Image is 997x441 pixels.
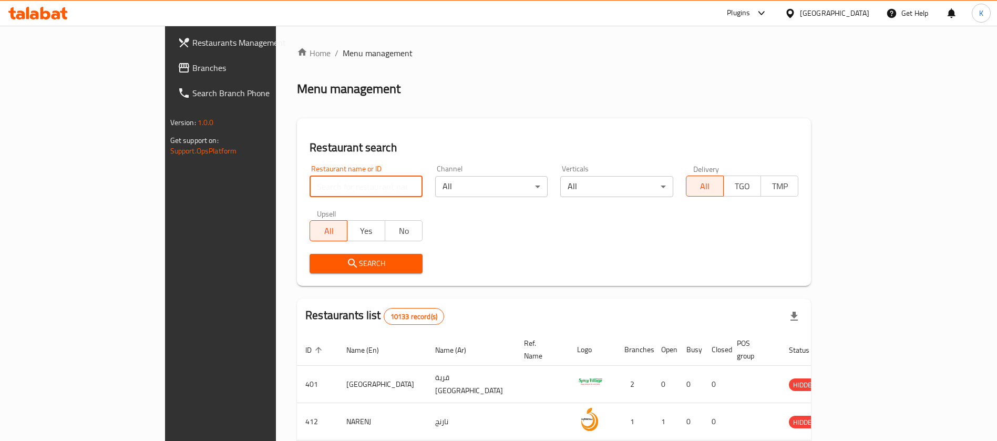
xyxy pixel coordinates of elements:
span: Search Branch Phone [192,87,323,99]
div: Export file [782,304,807,329]
span: HIDDEN [789,416,820,428]
td: 0 [678,403,703,440]
td: نارنج [427,403,516,440]
span: All [314,223,343,239]
span: Status [789,344,823,356]
th: Busy [678,334,703,366]
h2: Restaurants list [305,307,444,325]
span: Menu management [343,47,413,59]
button: All [686,176,724,197]
input: Search for restaurant name or ID.. [310,176,423,197]
td: 0 [703,366,728,403]
span: Search [318,257,414,270]
div: Total records count [384,308,444,325]
h2: Menu management [297,80,400,97]
td: 1 [653,403,678,440]
div: Plugins [727,7,750,19]
div: HIDDEN [789,378,820,391]
span: 1.0.0 [198,116,214,129]
button: Yes [347,220,385,241]
a: Branches [169,55,332,80]
span: TGO [728,179,757,194]
h2: Restaurant search [310,140,798,156]
td: 1 [616,403,653,440]
td: قرية [GEOGRAPHIC_DATA] [427,366,516,403]
span: Version: [170,116,196,129]
button: All [310,220,347,241]
span: Yes [352,223,381,239]
label: Upsell [317,210,336,217]
div: [GEOGRAPHIC_DATA] [800,7,869,19]
span: POS group [737,337,768,362]
a: Support.OpsPlatform [170,144,237,158]
label: Delivery [693,165,720,172]
span: Name (En) [346,344,393,356]
span: Ref. Name [524,337,556,362]
td: 0 [653,366,678,403]
th: Open [653,334,678,366]
img: Spicy Village [577,369,603,395]
button: TMP [760,176,798,197]
th: Logo [569,334,616,366]
span: HIDDEN [789,379,820,391]
span: Branches [192,61,323,74]
img: NARENJ [577,406,603,433]
span: ID [305,344,325,356]
span: Name (Ar) [435,344,480,356]
th: Branches [616,334,653,366]
li: / [335,47,338,59]
a: Search Branch Phone [169,80,332,106]
span: TMP [765,179,794,194]
button: No [385,220,423,241]
button: Search [310,254,423,273]
div: All [560,176,673,197]
span: K [979,7,983,19]
span: All [691,179,720,194]
div: All [435,176,548,197]
th: Closed [703,334,728,366]
span: Restaurants Management [192,36,323,49]
td: NARENJ [338,403,427,440]
td: 0 [678,366,703,403]
span: No [389,223,418,239]
button: TGO [723,176,761,197]
span: 10133 record(s) [384,312,444,322]
a: Restaurants Management [169,30,332,55]
span: Get support on: [170,134,219,147]
nav: breadcrumb [297,47,811,59]
td: [GEOGRAPHIC_DATA] [338,366,427,403]
td: 0 [703,403,728,440]
td: 2 [616,366,653,403]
